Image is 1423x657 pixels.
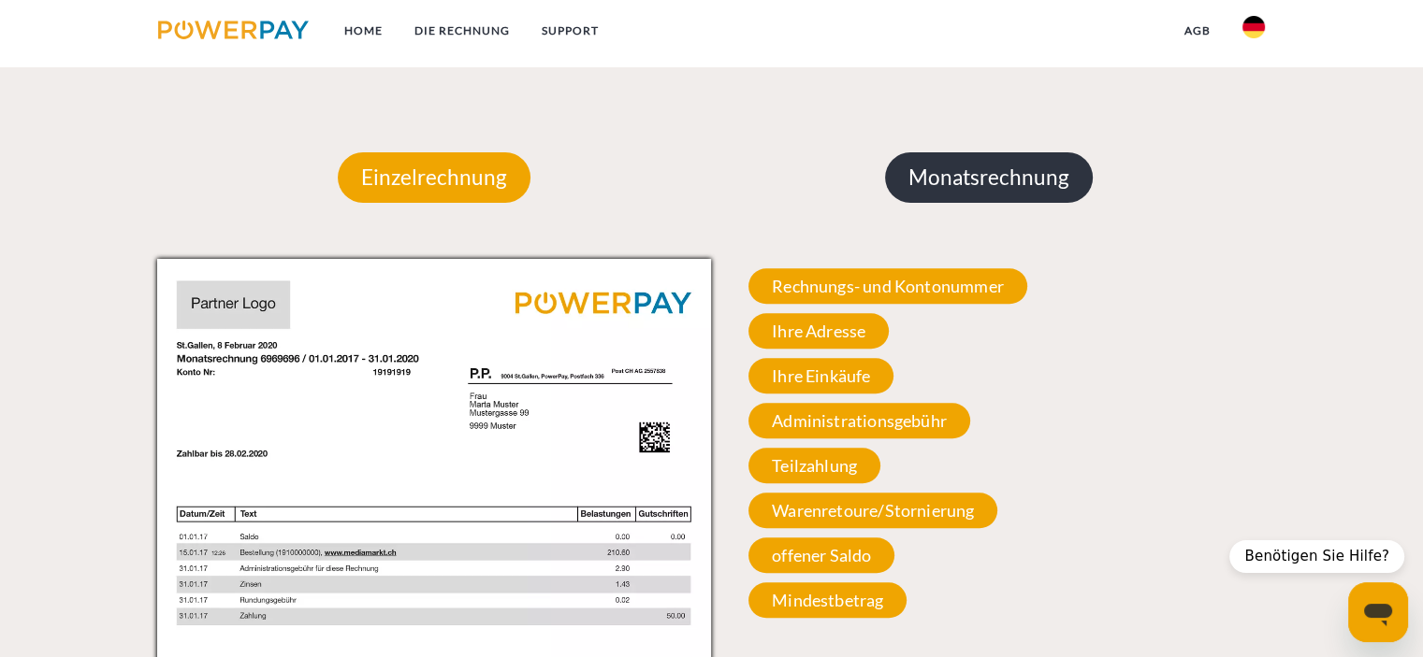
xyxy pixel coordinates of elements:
[748,582,907,618] span: Mindestbetrag
[748,358,893,393] span: Ihre Einkäufe
[1169,14,1227,48] a: agb
[748,493,997,528] span: Warenretoure/Stornierung
[338,152,530,203] p: Einzelrechnung
[748,448,880,483] span: Teilzahlung
[399,14,526,48] a: DIE RECHNUNG
[748,537,894,573] span: offener Saldo
[1229,540,1404,573] div: Benötigen Sie Hilfe?
[1242,16,1265,38] img: de
[885,152,1093,203] p: Monatsrechnung
[526,14,615,48] a: SUPPORT
[748,403,970,438] span: Administrationsgebühr
[748,313,889,349] span: Ihre Adresse
[748,268,1027,304] span: Rechnungs- und Kontonummer
[328,14,399,48] a: Home
[1348,582,1408,642] iframe: Schaltfläche zum Öffnen des Messaging-Fensters; Konversation läuft
[158,21,309,39] img: logo-powerpay.svg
